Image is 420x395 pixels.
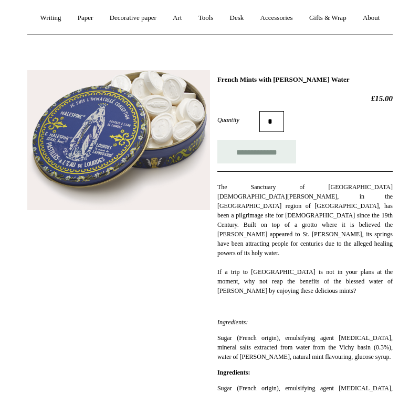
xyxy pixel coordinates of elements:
a: Art [165,4,189,32]
a: Paper [70,4,101,32]
p: The Sanctuary of [GEOGRAPHIC_DATA][DEMOGRAPHIC_DATA][PERSON_NAME], in the [GEOGRAPHIC_DATA] regio... [217,182,393,295]
strong: Ingredients: [217,369,250,376]
em: Ingredients: [217,319,248,326]
h2: £15.00 [217,94,393,103]
a: Desk [223,4,251,32]
a: Tools [191,4,221,32]
a: About [355,4,387,32]
a: Accessories [253,4,300,32]
a: Gifts & Wrap [302,4,354,32]
label: Quantity [217,115,259,125]
a: Writing [33,4,69,32]
h1: French Mints with [PERSON_NAME] Water [217,75,393,84]
a: Decorative paper [102,4,164,32]
img: French Mints with Lourdes Water [27,70,210,211]
span: Sugar (French origin), emulsifying agent [MEDICAL_DATA], mineral salts extracted from water from ... [217,334,393,360]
